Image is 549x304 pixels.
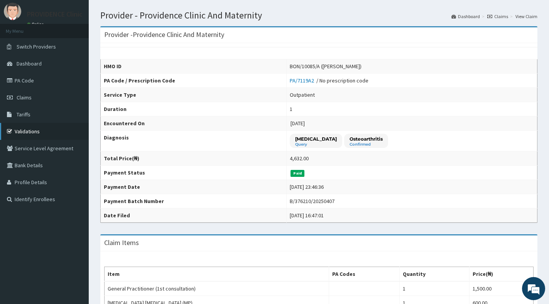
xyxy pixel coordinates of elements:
[104,31,224,38] h3: Provider - Providence Clinic And Maternity
[290,197,334,205] div: B/376210/20250407
[101,88,287,102] th: Service Type
[101,116,287,131] th: Encountered On
[17,60,42,67] span: Dashboard
[290,91,315,99] div: Outpatient
[17,94,32,101] span: Claims
[127,4,145,22] div: Minimize live chat window
[101,131,287,151] th: Diagnosis
[101,151,287,166] th: Total Price(₦)
[469,281,533,296] td: 1,500.00
[101,180,287,194] th: Payment Date
[515,13,537,20] a: View Claim
[295,136,337,142] p: [MEDICAL_DATA]
[400,267,470,282] th: Quantity
[101,74,287,88] th: PA Code / Prescription Code
[14,39,31,58] img: d_794563401_company_1708531726252_794563401
[290,62,361,70] div: BON/10085/A ([PERSON_NAME])
[45,97,106,175] span: We're online!
[101,208,287,223] th: Date Filed
[101,59,287,74] th: HMO ID
[291,120,305,127] span: [DATE]
[451,13,480,20] a: Dashboard
[4,3,21,20] img: User Image
[400,281,470,296] td: 1
[350,143,383,146] small: Confirmed
[40,43,130,53] div: Chat with us now
[290,183,324,191] div: [DATE] 23:46:36
[290,77,368,84] div: / No prescription code
[17,43,56,50] span: Switch Providers
[290,155,309,162] div: 4,632.00
[101,166,287,180] th: Payment Status
[17,111,30,118] span: Tariffs
[350,136,383,142] p: Osteoarthritis
[290,77,316,84] a: PA/7119A2
[101,102,287,116] th: Duration
[104,239,139,246] h3: Claim Items
[469,267,533,282] th: Price(₦)
[290,105,292,113] div: 1
[27,11,83,18] p: PROVIDENCE Clinic
[329,267,400,282] th: PA Codes
[101,194,287,208] th: Payment Batch Number
[290,212,324,219] div: [DATE] 16:47:01
[4,210,147,237] textarea: Type your message and hit 'Enter'
[291,170,304,177] span: Paid
[105,267,329,282] th: Item
[100,10,537,20] h1: Provider - Providence Clinic And Maternity
[295,143,337,146] small: Query
[105,281,329,296] td: General Practitioner (1st consultation)
[27,22,46,27] a: Online
[487,13,508,20] a: Claims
